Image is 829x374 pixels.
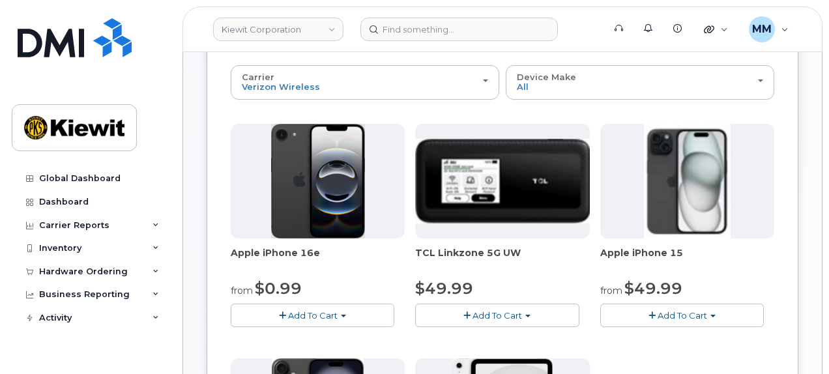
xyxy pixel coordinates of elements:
[600,246,774,272] div: Apple iPhone 15
[600,285,622,296] small: from
[242,81,320,92] span: Verizon Wireless
[644,124,731,238] img: iphone15.jpg
[360,18,558,41] input: Find something...
[415,279,473,298] span: $49.99
[740,16,798,42] div: Michael Manahan
[506,65,774,99] button: Device Make All
[231,285,253,296] small: from
[415,304,579,326] button: Add To Cart
[242,72,274,82] span: Carrier
[213,18,343,41] a: Kiewit Corporation
[624,279,682,298] span: $49.99
[600,304,764,326] button: Add To Cart
[415,139,589,223] img: linkzone5g.png
[517,72,576,82] span: Device Make
[231,65,499,99] button: Carrier Verizon Wireless
[255,279,302,298] span: $0.99
[415,246,589,272] div: TCL Linkzone 5G UW
[288,310,338,321] span: Add To Cart
[231,246,405,272] div: Apple iPhone 16e
[752,22,772,37] span: MM
[473,310,522,321] span: Add To Cart
[695,16,737,42] div: Quicklinks
[271,124,365,238] img: iphone16e.png
[658,310,707,321] span: Add To Cart
[231,304,394,326] button: Add To Cart
[772,317,819,364] iframe: Messenger Launcher
[517,81,529,92] span: All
